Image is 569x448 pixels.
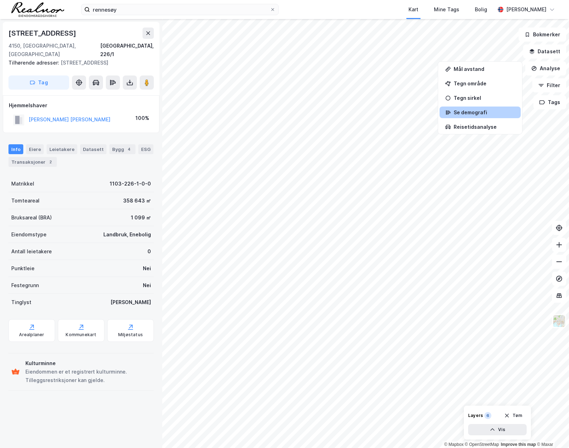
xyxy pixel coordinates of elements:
[66,332,96,338] div: Kommunekart
[25,368,151,385] div: Eiendommen er et registrert kulturminne. Tilleggsrestriksjoner kan gjelde.
[8,42,100,59] div: 4150, [GEOGRAPHIC_DATA], [GEOGRAPHIC_DATA]
[500,410,527,421] button: Tøm
[47,144,77,154] div: Leietakere
[501,442,536,447] a: Improve this map
[131,213,151,222] div: 1 099 ㎡
[468,413,483,418] div: Layers
[11,213,52,222] div: Bruksareal (BRA)
[11,230,47,239] div: Eiendomstype
[11,298,31,307] div: Tinglyst
[465,442,499,447] a: OpenStreetMap
[11,247,52,256] div: Antall leietakere
[11,2,64,17] img: realnor-logo.934646d98de889bb5806.png
[11,180,34,188] div: Matrikkel
[135,114,149,122] div: 100%
[454,109,515,115] div: Se demografi
[8,28,78,39] div: [STREET_ADDRESS]
[534,414,569,448] div: Kontrollprogram for chat
[9,101,153,110] div: Hjemmelshaver
[109,144,135,154] div: Bygg
[454,80,515,86] div: Tegn område
[47,158,54,165] div: 2
[11,281,39,290] div: Festegrunn
[444,442,464,447] a: Mapbox
[8,75,69,90] button: Tag
[475,5,487,14] div: Bolig
[123,196,151,205] div: 358 643 ㎡
[147,247,151,256] div: 0
[110,180,151,188] div: 1103-226-1-0-0
[525,61,566,75] button: Analyse
[8,59,148,67] div: [STREET_ADDRESS]
[118,332,143,338] div: Miljøstatus
[25,359,151,368] div: Kulturminne
[534,414,569,448] iframe: Chat Widget
[80,144,107,154] div: Datasett
[519,28,566,42] button: Bokmerker
[506,5,546,14] div: [PERSON_NAME]
[8,144,23,154] div: Info
[143,264,151,273] div: Nei
[143,281,151,290] div: Nei
[454,95,515,101] div: Tegn sirkel
[126,146,133,153] div: 4
[19,332,44,338] div: Arealplaner
[552,314,566,328] img: Z
[533,95,566,109] button: Tags
[434,5,459,14] div: Mine Tags
[11,264,35,273] div: Punktleie
[103,230,151,239] div: Landbruk, Enebolig
[484,412,491,419] div: 6
[523,44,566,59] button: Datasett
[90,4,270,15] input: Søk på adresse, matrikkel, gårdeiere, leietakere eller personer
[138,144,153,154] div: ESG
[408,5,418,14] div: Kart
[454,66,515,72] div: Mål avstand
[468,424,527,435] button: Vis
[11,196,40,205] div: Tomteareal
[8,157,57,167] div: Transaksjoner
[532,78,566,92] button: Filter
[454,124,515,130] div: Reisetidsanalyse
[100,42,154,59] div: [GEOGRAPHIC_DATA], 226/1
[26,144,44,154] div: Eiere
[8,60,61,66] span: Tilhørende adresser:
[110,298,151,307] div: [PERSON_NAME]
